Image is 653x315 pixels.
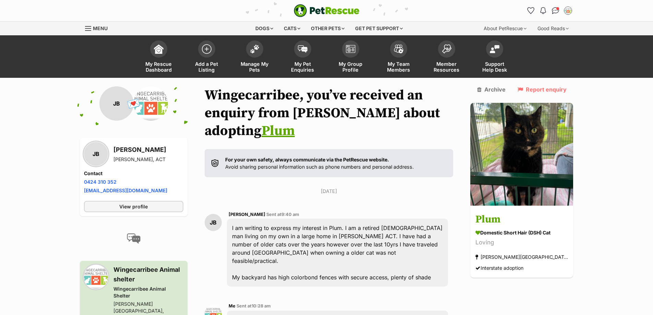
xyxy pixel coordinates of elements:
a: View profile [84,201,183,212]
div: Good Reads [533,22,573,35]
img: group-profile-icon-3fa3cf56718a62981997c0bc7e787c4b2cf8bcc04b72c1350f741eb67cf2f40e.svg [346,45,355,53]
a: Add a Pet Listing [183,37,231,78]
img: team-members-icon-5396bd8760b3fe7c0b43da4ab00e1e3bb1a5d9ba89233759b79545d2d3fc5d0d.svg [394,45,403,53]
h4: Contact [84,170,183,177]
a: Report enquiry [518,86,567,93]
span: Support Help Desk [479,61,510,73]
a: Menu [85,22,112,34]
a: Plum Domestic Short Hair (DSH) Cat Loving [PERSON_NAME][GEOGRAPHIC_DATA], [GEOGRAPHIC_DATA] Inter... [470,207,573,278]
div: I am writing to express my interest in Plum. I am a retired [DEMOGRAPHIC_DATA] man living on my o... [227,219,448,287]
div: About PetRescue [479,22,531,35]
div: Wingecarribee Animal Shelter [113,286,183,299]
span: My Pet Enquiries [287,61,318,73]
div: [PERSON_NAME], ACT [113,156,166,163]
span: My Group Profile [335,61,366,73]
div: JB [205,214,222,231]
div: Domestic Short Hair (DSH) Cat [475,229,568,237]
a: Member Resources [423,37,471,78]
div: [PERSON_NAME][GEOGRAPHIC_DATA], [GEOGRAPHIC_DATA] [475,253,568,262]
img: help-desk-icon-fdf02630f3aa405de69fd3d07c3f3aa587a6932b1a1747fa1d2bba05be0121f9.svg [490,45,499,53]
img: chat-41dd97257d64d25036548639549fe6c8038ab92f7586957e7f3b1b290dea8141.svg [552,7,559,14]
img: add-pet-listing-icon-0afa8454b4691262ce3f59096e99ab1cd57d4a30225e0717b998d2c9b9846f56.svg [202,44,211,54]
div: JB [99,86,134,121]
span: Member Resources [431,61,462,73]
img: Wingecarribee Animal Shelter profile pic [84,265,108,289]
div: Interstate adoption [475,264,523,273]
h3: Wingecarribee Animal shelter [113,265,183,284]
a: My Pet Enquiries [279,37,327,78]
span: 9:40 am [281,212,299,217]
a: Manage My Pets [231,37,279,78]
strong: For your own safety, always communicate via the PetRescue website. [225,157,389,162]
h1: Wingecarribee, you’ve received an enquiry from [PERSON_NAME] about adopting [205,86,454,140]
a: Plum [262,122,295,140]
a: My Rescue Dashboard [135,37,183,78]
a: Archive [477,86,506,93]
span: Manage My Pets [239,61,270,73]
ul: Account quick links [525,5,573,16]
a: PetRescue [294,4,360,17]
img: manage-my-pets-icon-02211641906a0b7f246fdf0571729dbe1e7629f14944591b6c1af311fb30b64b.svg [250,45,259,53]
div: Dogs [251,22,278,35]
img: conversation-icon-4a6f8262b818ee0b60e3300018af0b2d0b884aa5de6e9bcb8d3d4eeb1a70a7c4.svg [127,233,141,244]
button: My account [563,5,573,16]
span: 💌 [126,96,141,111]
img: Wingecarribee Animal shelter profile pic [565,7,571,14]
a: Conversations [550,5,561,16]
span: My Team Members [383,61,414,73]
span: Sent at [266,212,299,217]
div: Other pets [306,22,349,35]
h3: [PERSON_NAME] [113,145,166,155]
span: Add a Pet Listing [191,61,222,73]
a: Favourites [525,5,536,16]
span: View profile [119,203,148,210]
img: Plum [470,103,573,206]
button: Notifications [538,5,549,16]
div: Loving [475,238,568,247]
a: My Group Profile [327,37,375,78]
a: Support Help Desk [471,37,519,78]
p: Avoid sharing personal information such as phone numbers and personal address. [225,156,414,171]
span: [PERSON_NAME] [229,212,265,217]
a: My Team Members [375,37,423,78]
span: Menu [93,25,108,31]
p: [DATE] [205,187,454,195]
img: Wingecarribee Animal Shelter profile pic [134,86,168,121]
a: 0424 310 352 [84,179,117,185]
img: dashboard-icon-eb2f2d2d3e046f16d808141f083e7271f6b2e854fb5c12c21221c1fb7104beca.svg [154,44,164,54]
span: 10:28 am [252,303,271,308]
img: member-resources-icon-8e73f808a243e03378d46382f2149f9095a855e16c252ad45f914b54edf8863c.svg [442,44,451,53]
span: Me [229,303,235,308]
h3: Plum [475,212,568,228]
span: Sent at [237,303,271,308]
a: [EMAIL_ADDRESS][DOMAIN_NAME] [84,187,167,193]
img: pet-enquiries-icon-7e3ad2cf08bfb03b45e93fb7055b45f3efa6380592205ae92323e6603595dc1f.svg [298,45,307,53]
div: JB [84,142,108,166]
div: Get pet support [350,22,408,35]
img: logo-e224e6f780fb5917bec1dbf3a21bbac754714ae5b6737aabdf751b685950b380.svg [294,4,360,17]
img: notifications-46538b983faf8c2785f20acdc204bb7945ddae34d4c08c2a6579f10ce5e182be.svg [540,7,546,14]
div: Cats [279,22,305,35]
span: My Rescue Dashboard [143,61,174,73]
